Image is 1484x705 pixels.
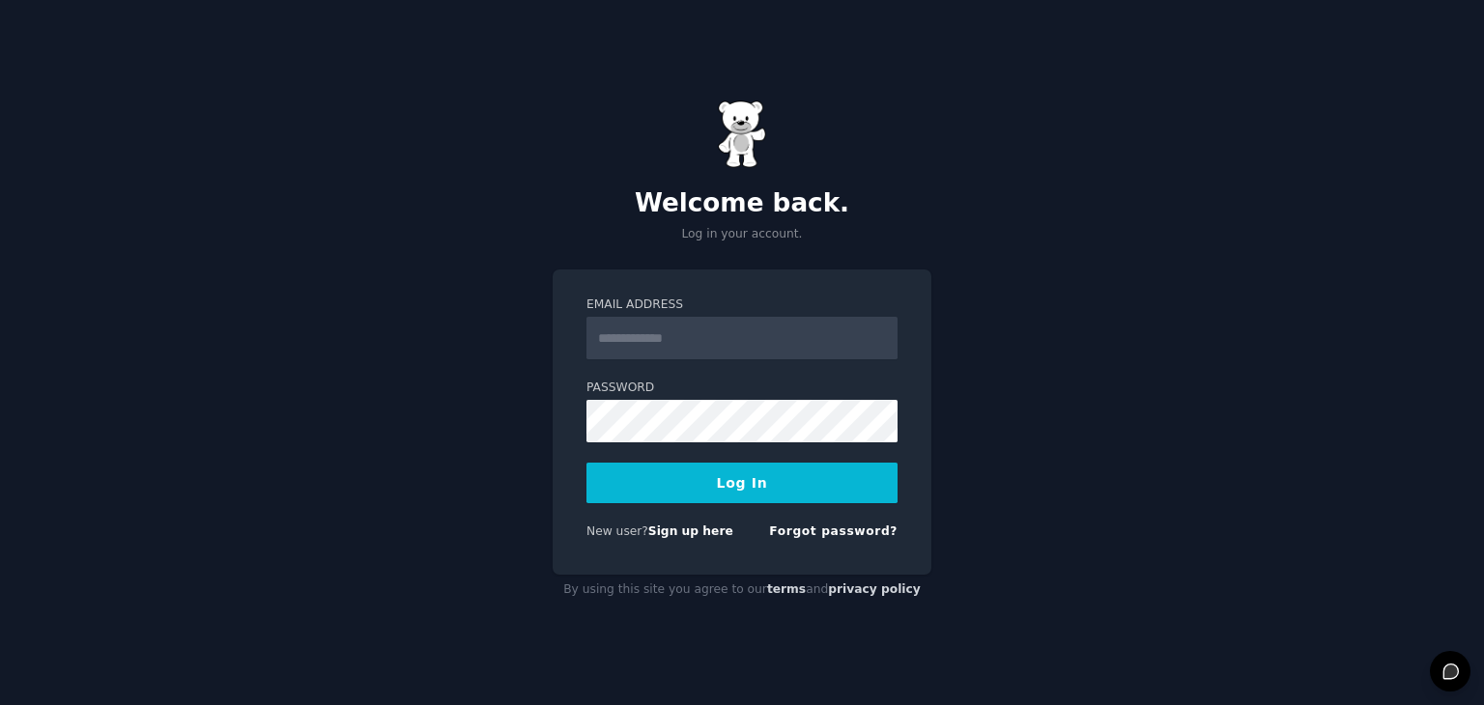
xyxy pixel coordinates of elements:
[828,582,921,596] a: privacy policy
[586,524,648,538] span: New user?
[718,100,766,168] img: Gummy Bear
[648,524,733,538] a: Sign up here
[586,380,898,397] label: Password
[553,188,931,219] h2: Welcome back.
[769,524,898,538] a: Forgot password?
[553,575,931,606] div: By using this site you agree to our and
[553,226,931,243] p: Log in your account.
[586,296,898,314] label: Email Address
[586,463,898,503] button: Log In
[767,582,806,596] a: terms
